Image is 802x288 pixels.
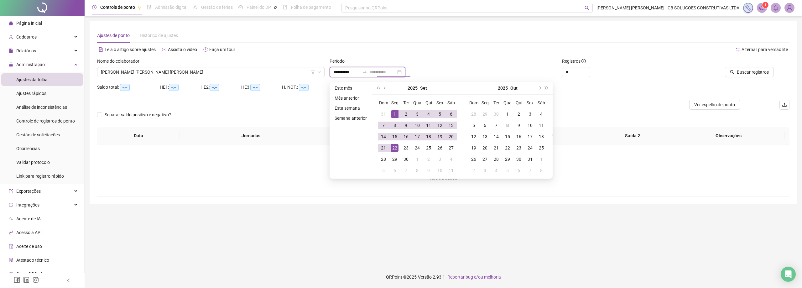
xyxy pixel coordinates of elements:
td: 2025-09-30 [491,108,502,120]
td: 2025-09-17 [412,131,423,142]
span: qrcode [9,272,13,276]
div: 1 [414,155,421,163]
td: 2025-10-02 [423,154,434,165]
span: Aceite de uso [16,244,42,249]
th: Seg [389,97,400,108]
div: 22 [504,144,511,152]
div: 3 [414,110,421,118]
td: 2025-09-26 [434,142,445,154]
div: 3 [481,167,489,174]
span: Ver espelho de ponto [694,101,735,108]
span: Separar saldo positivo e negativo? [102,111,174,118]
span: to [362,70,367,75]
span: Leia o artigo sobre ajustes [105,47,156,52]
td: 2025-10-25 [536,142,547,154]
td: 2025-11-06 [513,165,524,176]
span: facebook [14,277,20,283]
div: 27 [481,155,489,163]
span: sync [9,203,13,207]
td: 2025-09-27 [445,142,457,154]
button: Buscar registros [725,67,774,77]
td: 2025-10-19 [468,142,479,154]
span: down [317,70,321,74]
span: file-done [147,5,151,9]
span: [PERSON_NAME] [PERSON_NAME] - CB SOLUCOES CONSTRUTIVAS LTDA [596,4,739,11]
span: Ajustes de ponto [97,33,130,38]
td: 2025-09-01 [389,108,400,120]
td: 2025-11-04 [491,165,502,176]
th: Sáb [445,97,457,108]
div: 6 [391,167,398,174]
div: 4 [447,155,455,163]
td: 2025-10-30 [513,154,524,165]
td: 2025-10-13 [479,131,491,142]
div: 26 [470,155,477,163]
span: upload [782,102,787,107]
div: 7 [492,122,500,129]
div: 4 [538,110,545,118]
div: 29 [481,110,489,118]
footer: QRPoint © 2025 - 2.93.1 - [85,266,802,288]
sup: 1 [762,2,768,8]
span: bell [773,5,779,11]
td: 2025-10-04 [536,108,547,120]
td: 2025-10-08 [502,120,513,131]
div: 18 [538,133,545,140]
td: 2025-11-05 [502,165,513,176]
div: 19 [436,133,444,140]
div: 20 [481,144,489,152]
li: Este mês [332,84,369,92]
div: 6 [481,122,489,129]
td: 2025-10-31 [524,154,536,165]
span: Agente de IA [16,216,41,221]
th: Ter [491,97,502,108]
td: 2025-09-30 [400,154,412,165]
div: Open Intercom Messenger [781,267,796,282]
td: 2025-10-04 [445,154,457,165]
div: 11 [425,122,432,129]
span: --:-- [169,84,179,91]
td: 2025-10-02 [513,108,524,120]
td: 2025-10-26 [468,154,479,165]
span: Controle de ponto [100,5,135,10]
div: HE 3: [241,84,282,91]
div: 10 [436,167,444,174]
span: search [585,6,589,10]
span: Link para registro rápido [16,174,64,179]
td: 2025-09-29 [479,108,491,120]
div: 3 [526,110,534,118]
div: 4 [492,167,500,174]
div: 16 [515,133,523,140]
th: Jornadas [180,127,322,144]
th: Qui [423,97,434,108]
div: 16 [402,133,410,140]
span: Histórico de ajustes [140,33,178,38]
button: super-next-year [543,82,550,94]
div: 10 [414,122,421,129]
span: Folha de pagamento [291,5,331,10]
th: Qua [412,97,423,108]
td: 2025-09-28 [378,154,389,165]
div: 11 [447,167,455,174]
button: month panel [510,82,518,94]
div: 26 [436,144,444,152]
div: 1 [538,155,545,163]
th: Seg [479,97,491,108]
div: 11 [538,122,545,129]
label: Nome do colaborador [97,58,143,65]
td: 2025-09-07 [378,120,389,131]
div: 24 [414,144,421,152]
div: 31 [380,110,387,118]
img: 82633 [785,3,794,13]
li: Mês anterior [332,94,369,102]
td: 2025-09-18 [423,131,434,142]
th: Ter [400,97,412,108]
span: 1 [764,3,767,7]
div: 30 [492,110,500,118]
td: 2025-10-18 [536,131,547,142]
th: Saída 2 [588,127,677,144]
th: Sáb [536,97,547,108]
span: Assista o vídeo [168,47,197,52]
th: Dom [378,97,389,108]
td: 2025-10-21 [491,142,502,154]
